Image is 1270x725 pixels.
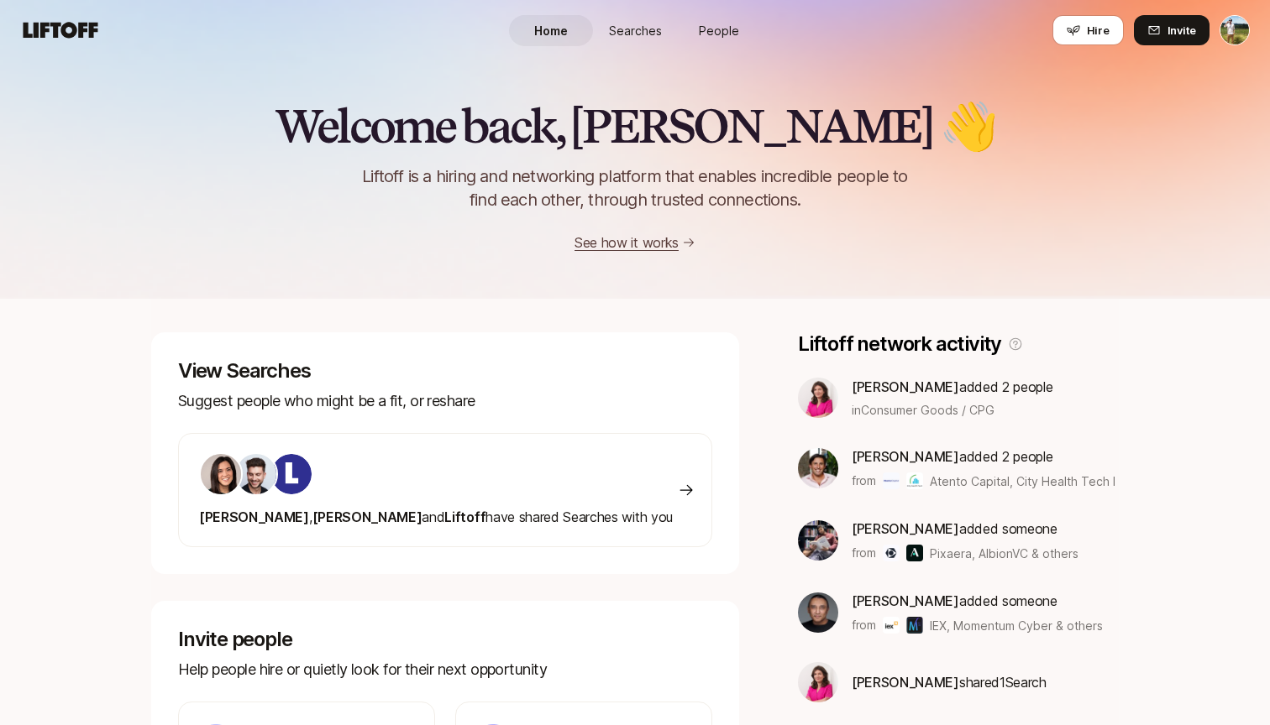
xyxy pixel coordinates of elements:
p: Liftoff network activity [798,332,1001,356]
span: Home [534,22,568,39]
img: 7bf30482_e1a5_47b4_9e0f_fc49ddd24bf6.jpg [236,454,276,494]
span: People [699,22,739,39]
img: 09a873bb_6293_4c59_bc63_3bf7398babf8.jpg [798,520,838,561]
p: from [852,471,876,491]
a: Searches [593,15,677,46]
img: 9e09e871_5697_442b_ae6e_b16e3f6458f8.jpg [798,378,838,418]
p: Liftoff is a hiring and networking platform that enables incredible people to find each other, th... [334,164,936,211]
span: Atento Capital, City Health Tech Inc. & others [930,474,1183,488]
img: Tyler Kieft [1220,16,1249,44]
button: Hire [1052,15,1124,45]
button: Tyler Kieft [1220,15,1250,45]
img: 9e09e871_5697_442b_ae6e_b16e3f6458f8.jpg [798,662,838,702]
span: and [422,509,444,525]
a: People [677,15,761,46]
span: Invite [1168,22,1196,39]
p: Invite people [178,628,712,651]
img: c91d1eed_3de7_4155_b58a_f4b42005812e.jpg [798,592,838,633]
img: Atento Capital [883,472,900,489]
p: added someone [852,590,1103,612]
span: have shared Searches with you [199,509,673,525]
img: ACg8ocKIuO9-sklR2KvA8ZVJz4iZ_g9wtBiQREC3t8A94l4CTg=s160-c [271,454,312,494]
span: [PERSON_NAME] [312,509,422,525]
span: [PERSON_NAME] [852,674,959,691]
p: from [852,543,876,563]
span: , [309,509,312,525]
img: e334a6f0_f3fe_4515_ad78_6fcf515458ae.jpg [798,448,838,488]
span: [PERSON_NAME] [852,520,959,537]
img: AlbionVC [906,545,923,561]
img: 71d7b91d_d7cb_43b4_a7ea_a9b2f2cc6e03.jpg [201,454,241,494]
p: Help people hire or quietly look for their next opportunity [178,658,712,681]
img: City Health Tech Inc. [906,472,923,489]
img: Pixaera [883,545,900,561]
p: added someone [852,518,1078,540]
span: [PERSON_NAME] [852,378,959,395]
p: View Searches [178,359,712,383]
button: Invite [1134,15,1210,45]
h2: Welcome back, [PERSON_NAME] 👋 [275,101,994,151]
span: Hire [1087,22,1110,39]
span: Pixaera, AlbionVC & others [930,545,1078,562]
img: Momentum Cyber [906,617,923,634]
span: Searches [609,22,662,39]
span: in Consumer Goods / CPG [852,401,994,419]
span: Liftoff [444,509,485,525]
span: [PERSON_NAME] [199,509,309,525]
span: [PERSON_NAME] [852,448,959,465]
p: shared 1 Search [852,671,1047,693]
img: IEX [883,617,900,634]
p: added 2 people [852,376,1052,398]
p: from [852,615,876,635]
span: [PERSON_NAME] [852,592,959,609]
p: Suggest people who might be a fit, or reshare [178,389,712,413]
span: IEX, Momentum Cyber & others [930,617,1103,634]
a: See how it works [575,234,679,251]
a: Home [509,15,593,46]
p: added 2 people [852,446,1115,467]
